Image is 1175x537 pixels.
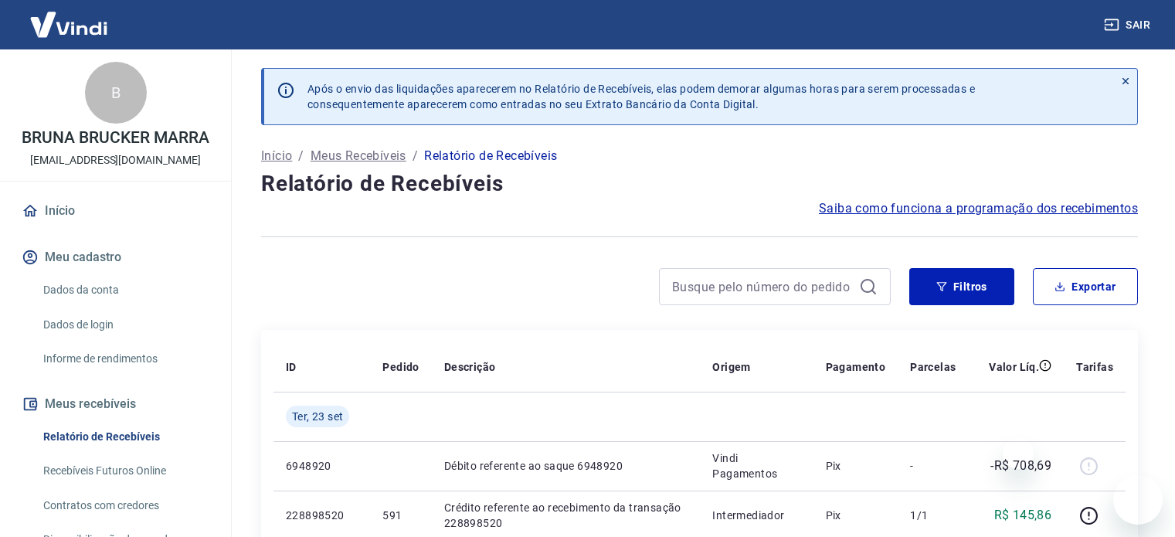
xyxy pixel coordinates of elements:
[286,359,297,375] p: ID
[37,421,212,453] a: Relatório de Recebíveis
[382,359,419,375] p: Pedido
[85,62,147,124] div: B
[22,130,209,146] p: BRUNA BRUCKER MARRA
[37,455,212,487] a: Recebíveis Futuros Online
[37,309,212,341] a: Dados de login
[444,458,688,474] p: Débito referente ao saque 6948920
[909,268,1014,305] button: Filtros
[292,409,343,424] span: Ter, 23 set
[424,147,557,165] p: Relatório de Recebíveis
[990,457,1051,475] p: -R$ 708,69
[444,500,688,531] p: Crédito referente ao recebimento da transação 228898520
[819,199,1138,218] a: Saiba como funciona a programação dos recebimentos
[910,458,956,474] p: -
[910,359,956,375] p: Parcelas
[994,506,1052,525] p: R$ 145,86
[712,450,800,481] p: Vindi Pagamentos
[413,147,418,165] p: /
[826,508,886,523] p: Pix
[1003,438,1034,469] iframe: Fechar mensagem
[19,240,212,274] button: Meu cadastro
[261,147,292,165] a: Início
[1076,359,1113,375] p: Tarifas
[444,359,496,375] p: Descrição
[19,194,212,228] a: Início
[19,1,119,48] img: Vindi
[712,359,750,375] p: Origem
[826,458,886,474] p: Pix
[910,508,956,523] p: 1/1
[1113,475,1163,525] iframe: Botão para abrir a janela de mensagens
[286,508,358,523] p: 228898520
[261,168,1138,199] h4: Relatório de Recebíveis
[37,343,212,375] a: Informe de rendimentos
[989,359,1039,375] p: Valor Líq.
[1101,11,1156,39] button: Sair
[712,508,800,523] p: Intermediador
[1033,268,1138,305] button: Exportar
[672,275,853,298] input: Busque pelo número do pedido
[307,81,975,112] p: Após o envio das liquidações aparecerem no Relatório de Recebíveis, elas podem demorar algumas ho...
[30,152,201,168] p: [EMAIL_ADDRESS][DOMAIN_NAME]
[37,274,212,306] a: Dados da conta
[298,147,304,165] p: /
[826,359,886,375] p: Pagamento
[382,508,419,523] p: 591
[19,387,212,421] button: Meus recebíveis
[37,490,212,522] a: Contratos com credores
[311,147,406,165] a: Meus Recebíveis
[286,458,358,474] p: 6948920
